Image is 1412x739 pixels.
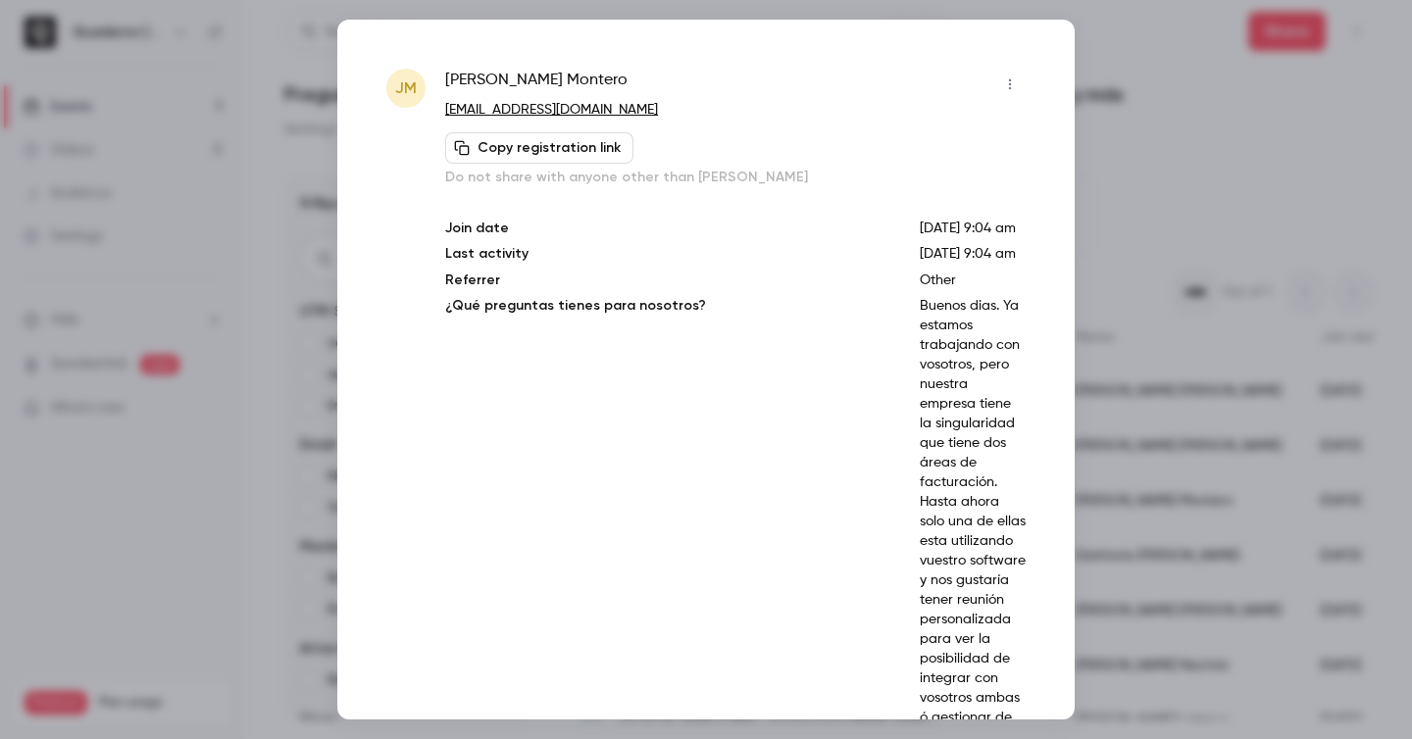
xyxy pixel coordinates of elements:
[445,69,628,100] span: [PERSON_NAME] Montero
[395,76,417,100] span: JM
[920,219,1026,238] p: [DATE] 9:04 am
[445,168,1026,187] p: Do not share with anyone other than [PERSON_NAME]
[445,103,658,117] a: [EMAIL_ADDRESS][DOMAIN_NAME]
[445,271,888,290] p: Referrer
[920,247,1016,261] span: [DATE] 9:04 am
[445,244,888,265] p: Last activity
[445,219,888,238] p: Join date
[920,271,1026,290] p: Other
[445,132,633,164] button: Copy registration link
